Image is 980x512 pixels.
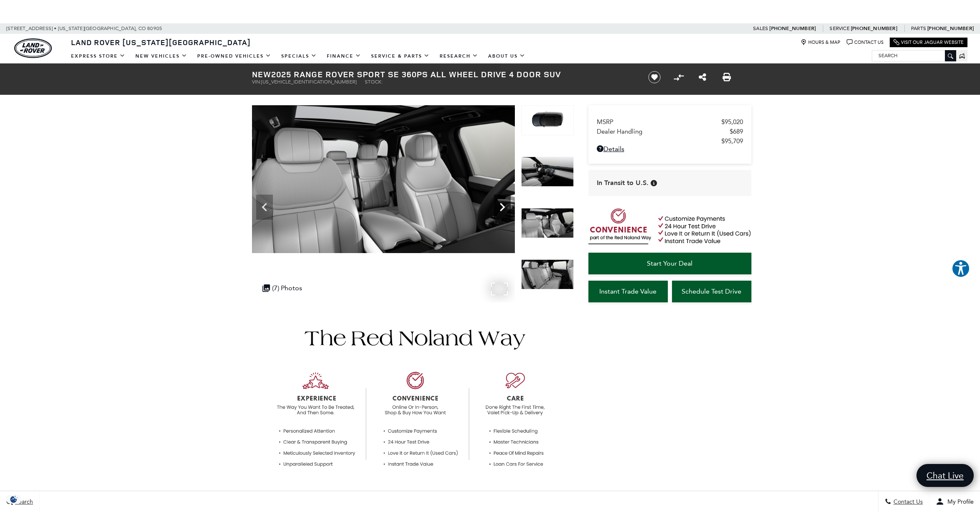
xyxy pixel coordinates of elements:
a: Start Your Deal [588,253,751,274]
a: Contact Us [847,39,883,46]
a: [PHONE_NUMBER] [927,25,974,32]
img: Land Rover [14,38,52,58]
a: Chat Live [916,464,974,487]
span: $95,020 [721,118,743,126]
aside: Accessibility Help Desk [952,259,970,279]
button: Compare Vehicle [672,71,685,84]
a: [STREET_ADDRESS] • [US_STATE][GEOGRAPHIC_DATA], CO 80905 [6,25,162,31]
span: [US_STATE][GEOGRAPHIC_DATA], [58,23,137,34]
a: MSRP $95,020 [597,118,743,126]
img: New 2025 Varesine Blue LAND ROVER SE 360PS image 4 [521,105,574,135]
section: Click to Open Cookie Consent Modal [4,495,23,504]
span: Chat Live [922,470,968,481]
img: New 2025 Varesine Blue LAND ROVER SE 360PS image 6 [521,208,574,238]
a: Dealer Handling $689 [597,128,743,135]
strong: New [252,68,271,80]
span: Stock: [365,79,383,85]
span: Schedule Test Drive [682,287,741,295]
a: About Us [483,49,530,63]
span: Instant Trade Value [599,287,657,295]
a: Visit Our Jaguar Website [893,39,964,46]
span: [US_VEHICLE_IDENTIFICATION_NUMBER] [261,79,356,85]
a: Share this New 2025 Range Rover Sport SE 360PS All Wheel Drive 4 Door SUV [699,72,706,82]
img: New 2025 Varesine Blue LAND ROVER SE 360PS image 7 [521,259,574,289]
a: Specials [276,49,322,63]
a: New Vehicles [130,49,192,63]
a: [PHONE_NUMBER] [769,25,816,32]
a: Schedule Test Drive [672,281,751,302]
a: Details [597,145,743,153]
a: Research [435,49,483,63]
span: VIN: [252,79,261,85]
a: Service & Parts [366,49,435,63]
span: My Profile [944,498,974,505]
a: Print this New 2025 Range Rover Sport SE 360PS All Wheel Drive 4 Door SUV [723,72,731,82]
button: Save vehicle [645,71,664,84]
span: Start Your Deal [647,259,692,267]
span: MSRP [597,118,721,126]
span: CO [138,23,146,34]
a: $95,709 [597,137,743,145]
img: New 2025 Varesine Blue LAND ROVER SE 360PS image 5 [521,157,574,187]
span: Service [830,25,849,31]
input: Search [872,51,956,61]
a: Land Rover [US_STATE][GEOGRAPHIC_DATA] [66,37,256,47]
a: EXPRESS STORE [66,49,130,63]
div: (7) Photos [258,280,306,296]
span: In Transit to U.S. [597,178,649,188]
div: Next [494,195,511,220]
img: Opt-Out Icon [4,495,23,504]
span: 80905 [147,23,162,34]
img: New 2025 Varesine Blue LAND ROVER SE 360PS image 6 [252,105,515,253]
div: Vehicle has shipped from factory of origin. Estimated time of delivery to Retailer is on average ... [651,180,657,186]
span: Dealer Handling [597,128,730,135]
a: Pre-Owned Vehicles [192,49,276,63]
a: [PHONE_NUMBER] [851,25,897,32]
span: Contact Us [891,498,923,505]
span: Sales [753,25,768,31]
a: Instant Trade Value [588,281,668,302]
button: Explore your accessibility options [952,259,970,278]
span: Land Rover [US_STATE][GEOGRAPHIC_DATA] [71,37,251,47]
span: $95,709 [721,137,743,145]
iframe: YouTube video player [588,307,751,438]
button: Open user profile menu [929,491,980,512]
a: Finance [322,49,366,63]
span: Parts [911,25,926,31]
span: $689 [730,128,743,135]
h1: 2025 Range Rover Sport SE 360PS All Wheel Drive 4 Door SUV [252,70,634,79]
nav: Main Navigation [66,49,530,63]
span: [STREET_ADDRESS] • [6,23,57,34]
div: Previous [256,195,273,220]
a: land-rover [14,38,52,58]
a: Hours & Map [801,39,840,46]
